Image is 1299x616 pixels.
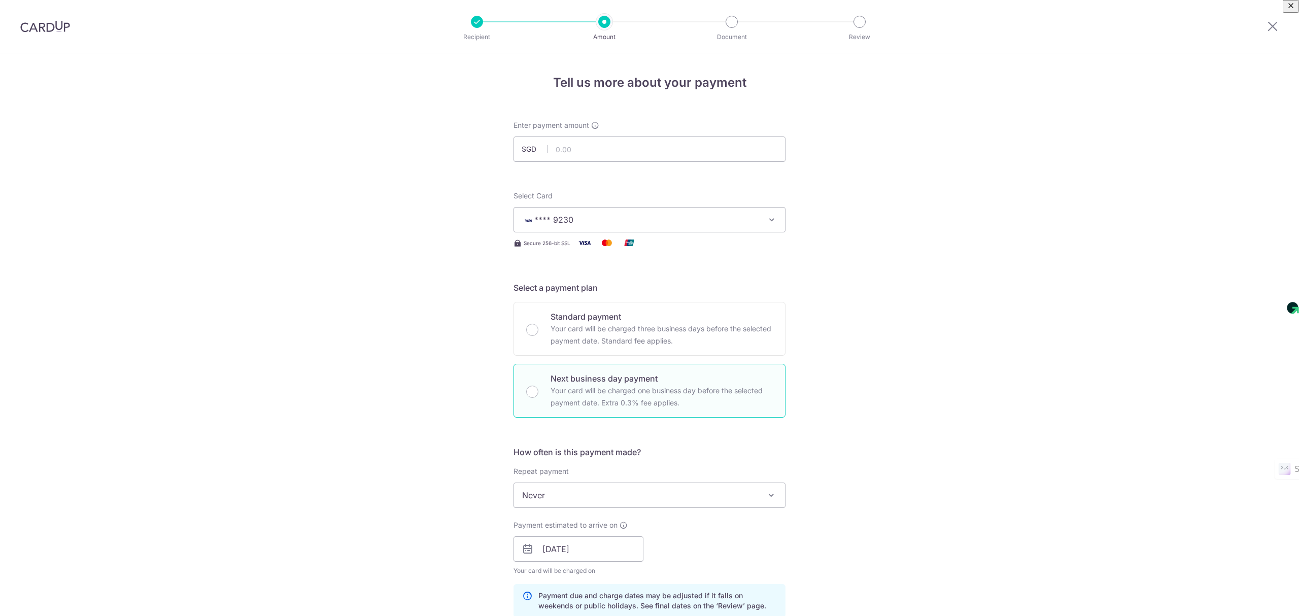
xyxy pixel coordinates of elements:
[551,323,773,347] p: Your card will be charged three business days before the selected payment date. Standard fee appl...
[514,483,785,508] span: Never
[597,236,617,249] img: Mastercard
[20,20,70,32] img: CardUp
[514,483,785,507] span: Never
[514,446,785,458] h5: How often is this payment made?
[522,217,534,224] img: VISA
[514,74,785,92] h4: Tell us more about your payment
[551,311,773,323] p: Standard payment
[439,32,515,42] p: Recipient
[567,32,642,42] p: Amount
[524,239,570,247] span: Secure 256-bit SSL
[551,385,773,409] p: Your card will be charged one business day before the selected payment date. Extra 0.3% fee applies.
[514,566,643,576] span: Your card will be charged on
[514,282,785,294] h5: Select a payment plan
[538,591,777,611] p: Payment due and charge dates may be adjusted if it falls on weekends or public holidays. See fina...
[694,32,769,42] p: Document
[514,136,785,162] input: 0.00
[514,520,618,530] span: Payment estimated to arrive on
[551,372,773,385] p: Next business day payment
[522,144,548,154] span: SGD
[514,120,589,130] span: Enter payment amount
[514,191,553,200] span: translation missing: en.payables.payment_networks.credit_card.summary.labels.select_card
[574,236,595,249] img: Visa
[514,466,569,476] label: Repeat payment
[514,536,643,562] input: DD / MM / YYYY
[822,32,897,42] p: Review
[619,236,639,249] img: Union Pay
